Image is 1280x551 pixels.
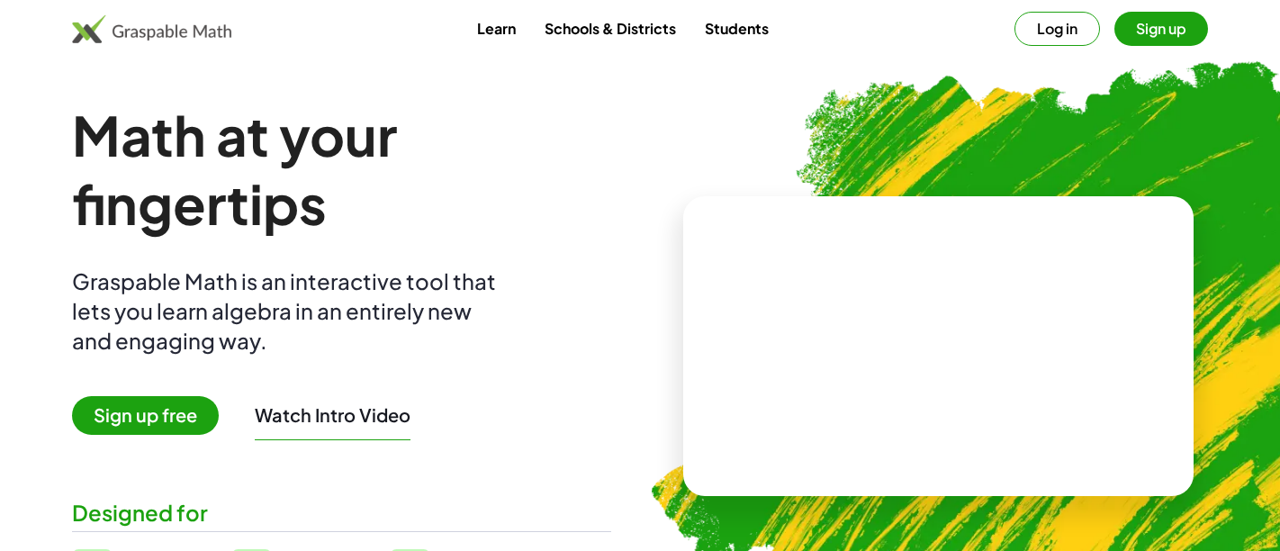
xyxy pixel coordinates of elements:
a: Students [690,12,783,45]
button: Watch Intro Video [255,403,410,427]
span: Sign up free [72,396,219,435]
h1: Math at your fingertips [72,101,611,238]
div: Designed for [72,498,611,528]
button: Log in [1014,12,1100,46]
a: Learn [463,12,530,45]
a: Schools & Districts [530,12,690,45]
button: Sign up [1114,12,1208,46]
div: Graspable Math is an interactive tool that lets you learn algebra in an entirely new and engaging... [72,266,504,356]
video: What is this? This is dynamic math notation. Dynamic math notation plays a central role in how Gr... [804,279,1074,414]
